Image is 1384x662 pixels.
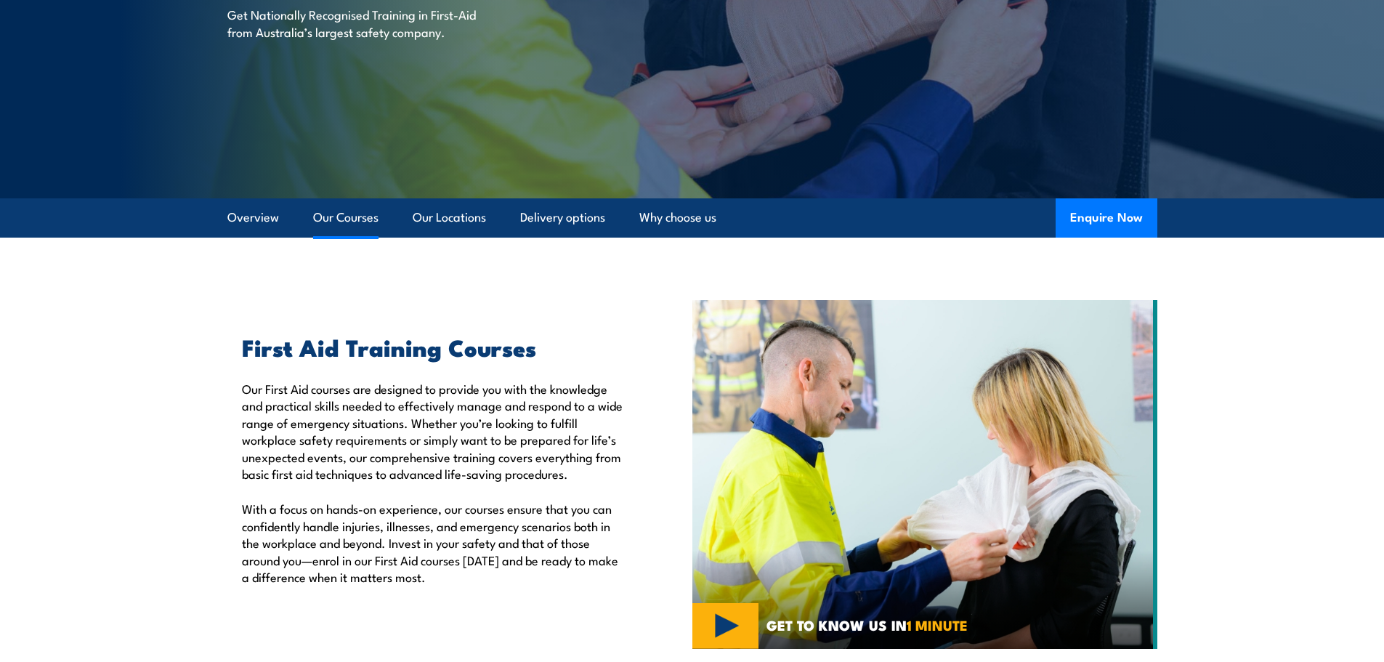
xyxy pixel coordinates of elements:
[227,6,493,40] p: Get Nationally Recognised Training in First-Aid from Australia’s largest safety company.
[242,380,626,482] p: Our First Aid courses are designed to provide you with the knowledge and practical skills needed ...
[692,300,1157,649] img: Fire & Safety Australia deliver Health and Safety Representatives Training Courses – HSR Training
[766,618,968,631] span: GET TO KNOW US IN
[639,198,716,237] a: Why choose us
[313,198,379,237] a: Our Courses
[413,198,486,237] a: Our Locations
[242,500,626,585] p: With a focus on hands-on experience, our courses ensure that you can confidently handle injuries,...
[907,614,968,635] strong: 1 MINUTE
[1056,198,1157,238] button: Enquire Now
[227,198,279,237] a: Overview
[520,198,605,237] a: Delivery options
[242,336,626,357] h2: First Aid Training Courses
